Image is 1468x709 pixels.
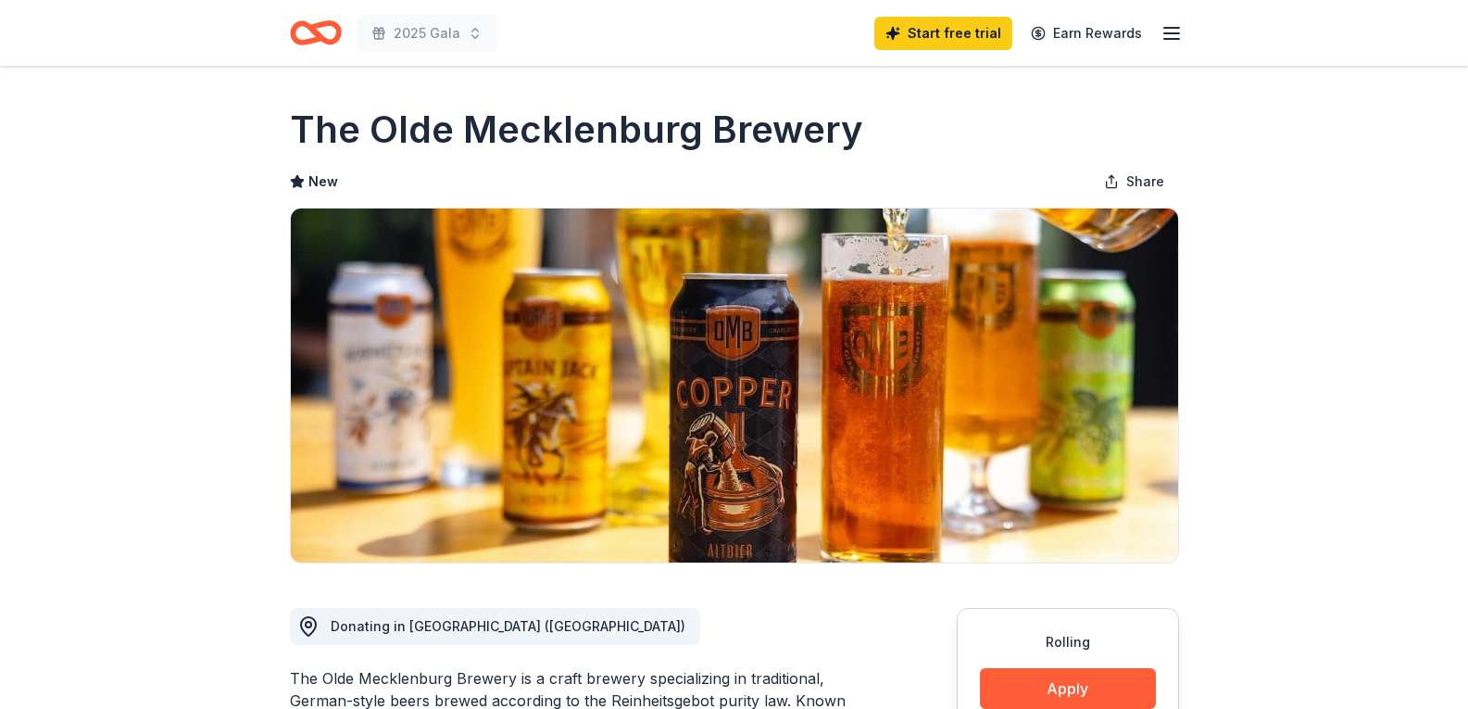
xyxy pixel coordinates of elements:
[331,618,685,634] span: Donating in [GEOGRAPHIC_DATA] ([GEOGRAPHIC_DATA])
[1126,171,1164,193] span: Share
[291,209,1178,563] img: Image for The Olde Mecklenburg Brewery
[290,104,863,156] h1: The Olde Mecklenburg Brewery
[1089,163,1179,200] button: Share
[308,171,338,193] span: New
[980,631,1156,653] div: Rolling
[1020,17,1153,50] a: Earn Rewards
[980,668,1156,709] button: Apply
[357,15,497,52] button: 2025 Gala
[874,17,1012,50] a: Start free trial
[290,11,342,55] a: Home
[394,22,460,44] span: 2025 Gala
